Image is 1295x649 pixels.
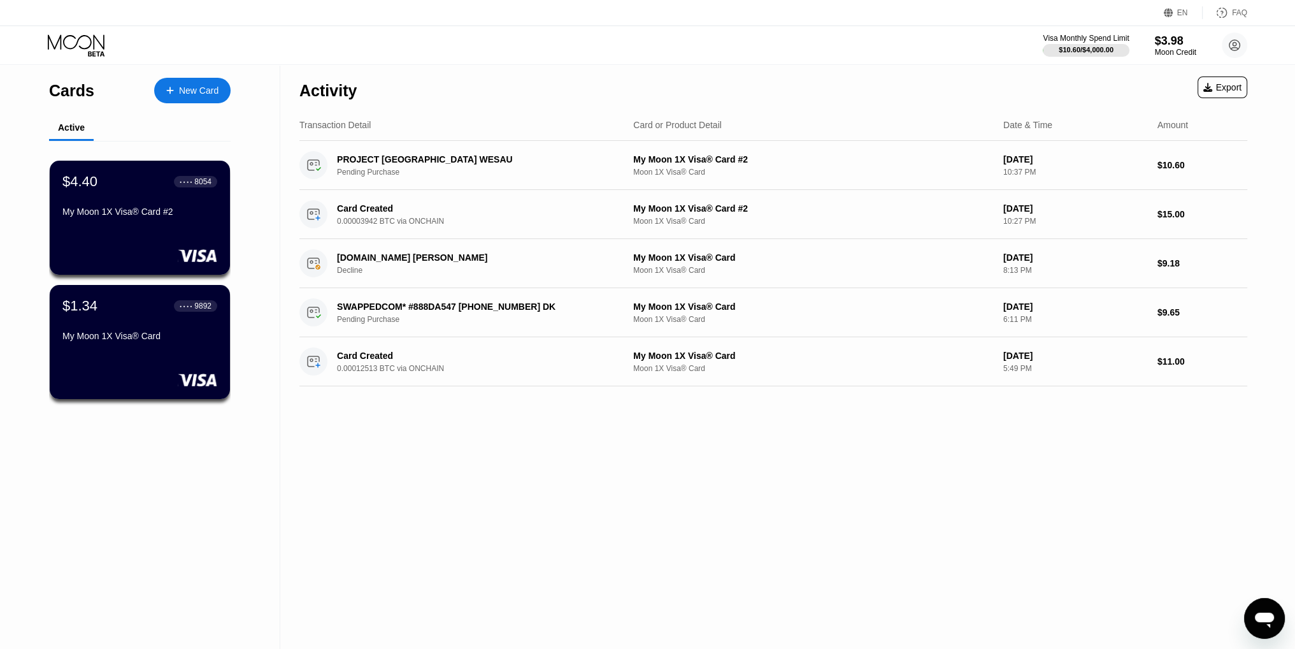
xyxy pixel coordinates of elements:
[1003,266,1147,275] div: 8:13 PM
[1244,598,1285,639] iframe: Nút để khởi chạy cửa sổ nhắn tin
[1043,34,1129,43] div: Visa Monthly Spend Limit
[633,154,993,164] div: My Moon 1X Visa® Card #2
[154,78,231,103] div: New Card
[1157,258,1247,268] div: $9.18
[58,122,85,133] div: Active
[337,217,628,226] div: 0.00003942 BTC via ONCHAIN
[194,177,211,186] div: 8054
[1157,209,1247,219] div: $15.00
[49,82,94,100] div: Cards
[1003,217,1147,226] div: 10:27 PM
[1003,364,1147,373] div: 5:49 PM
[633,203,993,214] div: My Moon 1X Visa® Card #2
[299,82,357,100] div: Activity
[62,207,217,217] div: My Moon 1X Visa® Card #2
[1164,6,1203,19] div: EN
[1198,77,1247,98] div: Export
[633,364,993,373] div: Moon 1X Visa® Card
[62,298,97,314] div: $1.34
[299,141,1247,190] div: PROJECT [GEOGRAPHIC_DATA] WESAUPending PurchaseMy Moon 1X Visa® Card #2Moon 1X Visa® Card[DATE]10...
[1003,154,1147,164] div: [DATE]
[299,190,1247,239] div: Card Created0.00003942 BTC via ONCHAINMy Moon 1X Visa® Card #2Moon 1X Visa® Card[DATE]10:27 PM$15.00
[1003,351,1147,361] div: [DATE]
[62,331,217,341] div: My Moon 1X Visa® Card
[1203,82,1241,92] div: Export
[299,337,1247,386] div: Card Created0.00012513 BTC via ONCHAINMy Moon 1X Visa® CardMoon 1X Visa® Card[DATE]5:49 PM$11.00
[633,302,993,312] div: My Moon 1X Visa® Card
[1043,34,1129,57] div: Visa Monthly Spend Limit$10.60/$4,000.00
[1155,34,1196,57] div: $3.98Moon Credit
[337,364,628,373] div: 0.00012513 BTC via ONCHAIN
[337,315,628,324] div: Pending Purchase
[633,266,993,275] div: Moon 1X Visa® Card
[1155,34,1196,48] div: $3.98
[1059,46,1113,54] div: $10.60 / $4,000.00
[1157,356,1247,367] div: $11.00
[62,173,97,190] div: $4.40
[337,154,608,164] div: PROJECT [GEOGRAPHIC_DATA] WESAU
[194,302,211,310] div: 9892
[633,120,722,130] div: Card or Product Detail
[180,180,192,184] div: ● ● ● ●
[50,161,230,275] div: $4.40● ● ● ●8054My Moon 1X Visa® Card #2
[1003,302,1147,312] div: [DATE]
[1157,160,1247,170] div: $10.60
[299,239,1247,288] div: [DOMAIN_NAME] [PERSON_NAME]DeclineMy Moon 1X Visa® CardMoon 1X Visa® Card[DATE]8:13 PM$9.18
[1157,120,1188,130] div: Amount
[179,85,218,96] div: New Card
[337,168,628,177] div: Pending Purchase
[1155,48,1196,57] div: Moon Credit
[1003,203,1147,214] div: [DATE]
[1003,315,1147,324] div: 6:11 PM
[180,304,192,308] div: ● ● ● ●
[50,285,230,399] div: $1.34● ● ● ●9892My Moon 1X Visa® Card
[1203,6,1247,19] div: FAQ
[299,288,1247,337] div: SWAPPEDCOM* #888DA547 [PHONE_NUMBER] DKPending PurchaseMy Moon 1X Visa® CardMoon 1X Visa® Card[DA...
[1003,168,1147,177] div: 10:37 PM
[1003,120,1052,130] div: Date & Time
[337,351,608,361] div: Card Created
[633,168,993,177] div: Moon 1X Visa® Card
[633,315,993,324] div: Moon 1X Visa® Card
[1177,8,1188,17] div: EN
[337,203,608,214] div: Card Created
[337,266,628,275] div: Decline
[337,302,608,312] div: SWAPPEDCOM* #888DA547 [PHONE_NUMBER] DK
[633,217,993,226] div: Moon 1X Visa® Card
[1232,8,1247,17] div: FAQ
[1003,252,1147,263] div: [DATE]
[299,120,371,130] div: Transaction Detail
[633,351,993,361] div: My Moon 1X Visa® Card
[633,252,993,263] div: My Moon 1X Visa® Card
[337,252,608,263] div: [DOMAIN_NAME] [PERSON_NAME]
[1157,307,1247,317] div: $9.65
